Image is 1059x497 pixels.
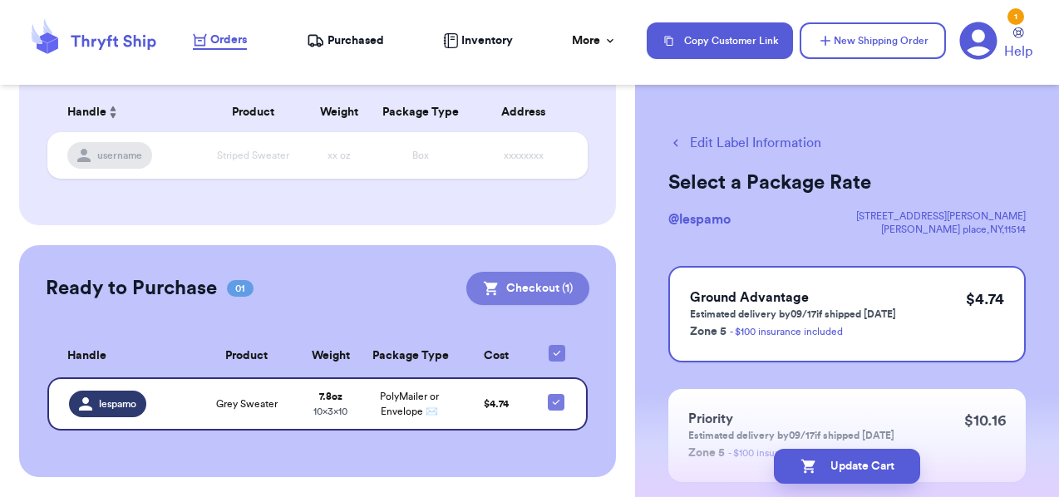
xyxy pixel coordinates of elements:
span: Zone 5 [690,326,727,337]
div: 1 [1007,8,1024,25]
button: Sort ascending [106,102,120,122]
p: Estimated delivery by 09/17 if shipped [DATE] [690,308,896,321]
th: Product [199,92,307,132]
button: Copy Customer Link [647,22,793,59]
span: Inventory [461,32,513,49]
a: Inventory [443,32,513,49]
span: Box [412,150,429,160]
th: Weight [299,335,362,377]
span: $ 4.74 [484,399,509,409]
span: Grey Sweater [216,397,278,411]
button: Update Cart [774,449,920,484]
p: Estimated delivery by 09/17 if shipped [DATE] [688,429,894,442]
span: Striped Sweater [217,150,289,160]
th: Address [469,92,588,132]
p: $ 4.74 [966,288,1004,311]
span: xx oz [328,150,351,160]
h2: Select a Package Rate [668,170,1026,196]
span: username [97,149,142,162]
a: Help [1004,27,1032,62]
p: $ 10.16 [964,409,1006,432]
button: New Shipping Order [800,22,946,59]
th: Package Type [362,335,457,377]
span: lespamo [99,397,136,411]
a: 1 [959,22,997,60]
strong: 7.8 oz [319,391,342,401]
th: Cost [457,335,536,377]
div: [PERSON_NAME] place , NY , 11514 [856,223,1026,236]
button: Checkout (1) [466,272,589,305]
span: Priority [688,412,733,426]
span: Handle [67,104,106,121]
span: @ lespamo [668,213,731,226]
span: Ground Advantage [690,291,809,304]
a: - $100 insurance included [730,327,843,337]
span: Purchased [328,32,384,49]
span: Handle [67,347,106,365]
div: [STREET_ADDRESS][PERSON_NAME] [856,209,1026,223]
span: Help [1004,42,1032,62]
h2: Ready to Purchase [46,275,217,302]
span: 10 x 3 x 10 [313,406,347,416]
th: Package Type [372,92,469,132]
div: More [572,32,617,49]
th: Weight [307,92,372,132]
th: Product [195,335,299,377]
span: xxxxxxxx [504,150,544,160]
a: Orders [193,32,247,50]
span: 01 [227,280,254,297]
span: Orders [210,32,247,48]
button: Edit Label Information [668,133,821,153]
span: PolyMailer or Envelope ✉️ [380,391,439,416]
a: Purchased [307,32,384,49]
